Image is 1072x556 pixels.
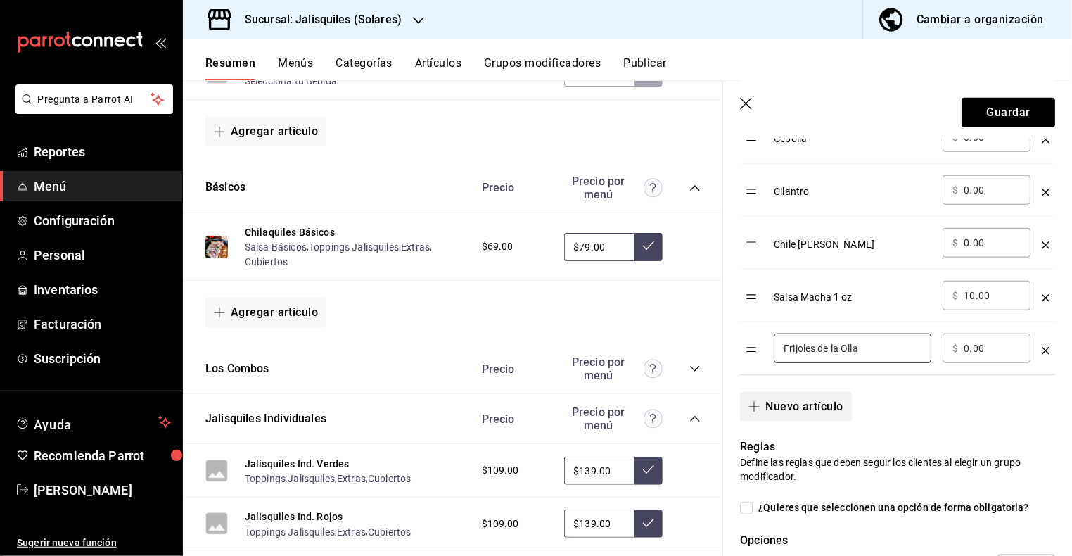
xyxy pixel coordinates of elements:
div: , , [245,524,411,538]
a: Pregunta a Parrot AI [10,102,173,117]
button: collapse-category-row [689,413,701,424]
div: Salsa Macha 1 oz [774,281,931,304]
button: Básicos [205,179,245,196]
p: Define las reglas que deben seguir los clientes al elegir un grupo modificador. [740,455,1055,484]
button: Grupos modificadores [484,56,601,80]
button: Jalisquiles Individuales [205,411,326,427]
button: Agregar artículo [205,117,326,146]
div: Cilantro [774,175,931,198]
input: Sin ajuste [564,510,634,538]
div: , , [245,471,411,486]
span: Reportes [34,142,171,161]
span: Suscripción [34,349,171,368]
p: Reglas [740,438,1055,455]
div: Precio por menú [564,405,663,432]
button: Extras [337,472,366,486]
button: Artículos [415,56,461,80]
span: $ [952,291,958,301]
div: Precio [468,412,558,426]
button: Toppings Jalisquiles [309,240,399,254]
span: Personal [34,246,171,265]
button: Chilaquiles Básicos [245,225,335,239]
span: $69.00 [482,239,513,254]
button: Toppings Jalisquiles [245,525,335,539]
button: Nuevo artículo [740,392,851,422]
button: Jalisquiles Ind. Verdes [245,457,349,471]
span: Sugerir nueva función [17,536,171,550]
p: Opciones [740,532,1055,549]
div: Precio por menú [564,355,663,382]
button: open_drawer_menu [155,37,166,48]
div: , , , [245,239,468,270]
button: Cubiertos [245,255,288,269]
span: $ [952,185,958,195]
button: Extras [337,525,366,539]
span: $109.00 [482,463,519,478]
input: Sin ajuste [564,233,634,261]
div: Chile [PERSON_NAME] [774,228,931,251]
div: navigation tabs [205,56,1072,80]
button: Agregar artículo [205,298,326,327]
button: Jalisquiles Ind. Rojos [245,510,343,524]
button: Pregunta a Parrot AI [15,84,173,114]
button: Extras [401,240,430,254]
button: Categorías [336,56,393,80]
span: $ [952,132,958,142]
button: Resumen [205,56,255,80]
button: Selecciona tu Bebida [245,74,337,88]
span: Pregunta a Parrot AI [38,92,151,107]
button: Salsa Básicos [245,240,307,254]
span: $109.00 [482,517,519,531]
button: Menús [278,56,313,80]
button: Guardar [962,98,1055,127]
div: Precio [468,362,558,376]
button: collapse-category-row [689,182,701,194]
div: Cambiar a organización [917,10,1044,30]
button: collapse-category-row [689,363,701,374]
button: Toppings Jalisquiles [245,472,335,486]
button: Los Combos [205,361,269,377]
input: Sin ajuste [564,457,634,485]
button: Cubiertos [368,525,411,539]
span: Menú [34,177,171,196]
button: Publicar [623,56,667,80]
div: Precio por menú [564,175,663,201]
div: Precio [468,181,558,194]
span: $ [952,238,958,248]
button: Cubiertos [368,472,411,486]
h3: Sucursal: Jalisquiles (Solares) [234,11,402,28]
span: Configuración [34,211,171,230]
table: optionsTable [740,77,1055,374]
span: Ayuda [34,414,153,431]
span: [PERSON_NAME] [34,481,171,500]
span: Recomienda Parrot [34,446,171,465]
img: Preview [205,236,228,258]
span: $ [952,343,958,353]
span: ¿Quieres que seleccionen una opción de forma obligatoria? [753,500,1029,515]
span: Facturación [34,315,171,334]
span: Inventarios [34,280,171,299]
